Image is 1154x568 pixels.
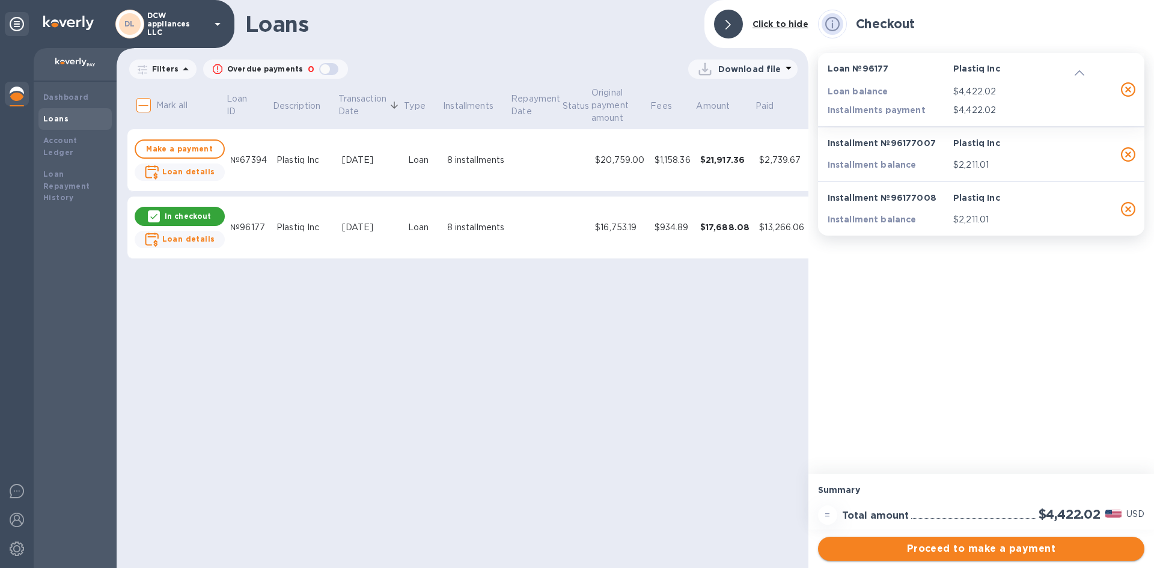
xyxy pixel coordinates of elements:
[135,163,225,181] button: Loan details
[408,154,438,166] div: Loan
[338,93,402,118] span: Transaction Date
[408,221,438,234] div: Loan
[696,100,730,112] p: Amount
[953,104,1074,117] p: $4,422.02
[718,63,781,75] p: Download file
[828,85,948,97] p: Loan balance
[655,221,691,234] div: $934.89
[756,100,774,112] p: Paid
[443,100,493,112] p: Installments
[308,63,314,76] p: 0
[655,154,691,166] div: $1,158.36
[828,159,948,171] p: Installment balance
[230,221,267,234] div: №96177
[273,100,320,112] p: Description
[818,505,837,525] div: =
[759,221,804,234] div: $13,266.06
[342,221,398,234] div: [DATE]
[135,139,225,159] button: Make a payment
[953,85,1074,98] p: $4,422.02
[43,114,69,123] b: Loans
[156,99,188,112] p: Mark all
[43,169,90,203] b: Loan Repayment History
[276,154,332,166] div: Plastiq Inc
[342,154,398,166] div: [DATE]
[1105,510,1122,518] img: USD
[5,12,29,36] div: Unpin categories
[650,100,672,112] p: Fees
[828,542,1135,556] span: Proceed to make a payment
[828,63,948,75] p: Loan № 96177
[953,137,1074,149] p: Plastiq Inc
[953,159,1074,171] p: $2,211.01
[227,93,270,118] span: Loan ID
[591,87,633,124] p: Original payment amount
[162,234,215,243] b: Loan details
[818,53,1144,126] div: Loan №96177Plastiq IncLoan balance$4,422.02Installments payment$4,422.02
[447,154,505,166] div: 8 installments
[828,213,948,225] p: Installment balance
[953,192,1074,204] p: Plastiq Inc
[856,16,915,31] h2: Checkout
[595,221,644,234] div: $16,753.19
[162,167,215,176] b: Loan details
[165,211,211,221] p: In checkout
[591,87,649,124] span: Original payment amount
[700,221,750,233] div: $17,688.08
[404,100,426,112] p: Type
[145,142,214,156] span: Make a payment
[842,510,909,522] h3: Total amount
[230,154,267,166] div: №67394
[595,154,644,166] div: $20,759.00
[147,64,179,74] p: Filters
[1039,507,1101,522] h2: $4,422.02
[338,93,386,118] p: Transaction Date
[43,16,94,30] img: Logo
[818,484,1144,496] p: Summary
[753,19,808,29] b: Click to hide
[828,104,948,116] p: Installments payment
[245,11,695,37] h1: Loans
[147,11,207,37] p: DCW appliances LLC
[953,213,1074,226] p: $2,211.01
[43,136,78,157] b: Account Ledger
[696,100,745,112] span: Amount
[828,137,948,149] p: Installment № 96177007
[650,100,688,112] span: Fees
[227,64,303,75] p: Overdue payments
[447,221,505,234] div: 8 installments
[953,63,1074,75] p: Plastiq Inc
[227,93,255,118] p: Loan ID
[756,100,790,112] span: Paid
[273,100,336,112] span: Description
[828,192,948,204] p: Installment № 96177008
[276,221,332,234] div: Plastiq Inc
[404,100,441,112] span: Type
[203,60,348,79] button: Overdue payments0
[1126,508,1144,521] p: USD
[759,154,804,166] div: $2,739.67
[124,19,135,28] b: DL
[563,100,590,112] p: Status
[43,93,89,102] b: Dashboard
[700,154,750,166] div: $21,917.36
[818,537,1144,561] button: Proceed to make a payment
[135,231,225,248] button: Loan details
[511,93,560,118] p: Repayment Date
[443,100,509,112] span: Installments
